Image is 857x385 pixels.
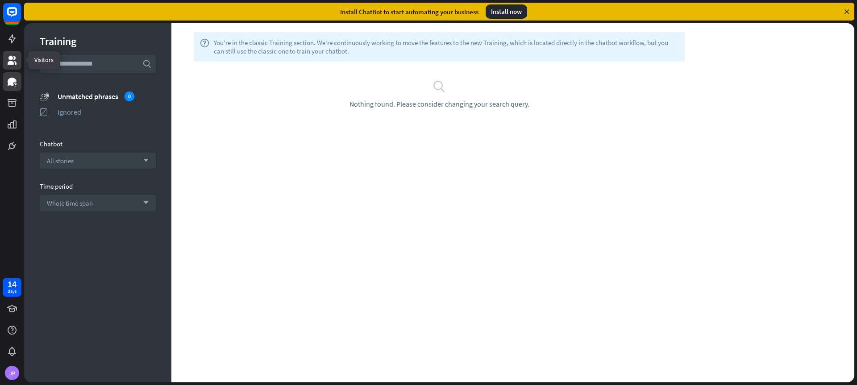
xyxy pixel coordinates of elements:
[139,158,149,163] i: arrow_down
[40,182,156,190] div: Time period
[7,4,34,30] button: Open LiveChat chat widget
[8,280,17,288] div: 14
[125,91,134,101] div: 0
[340,8,478,16] div: Install ChatBot to start automating your business
[47,157,74,165] span: All stories
[349,99,529,108] span: Nothing found. Please consider changing your search query.
[47,199,93,207] span: Whole time span
[200,38,209,55] i: help
[40,108,49,116] i: ignored
[486,4,527,19] div: Install now
[214,38,678,55] span: You're in the classic Training section. We're continuously working to move the features to the ne...
[58,108,156,116] div: Ignored
[40,140,156,148] div: Chatbot
[3,278,21,297] a: 14 days
[433,79,446,93] i: search
[40,91,49,101] i: unmatched_phrases
[8,288,17,294] div: days
[58,91,156,101] div: Unmatched phrases
[5,366,19,380] div: JP
[139,200,149,206] i: arrow_down
[142,59,151,68] i: search
[40,34,156,48] div: Training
